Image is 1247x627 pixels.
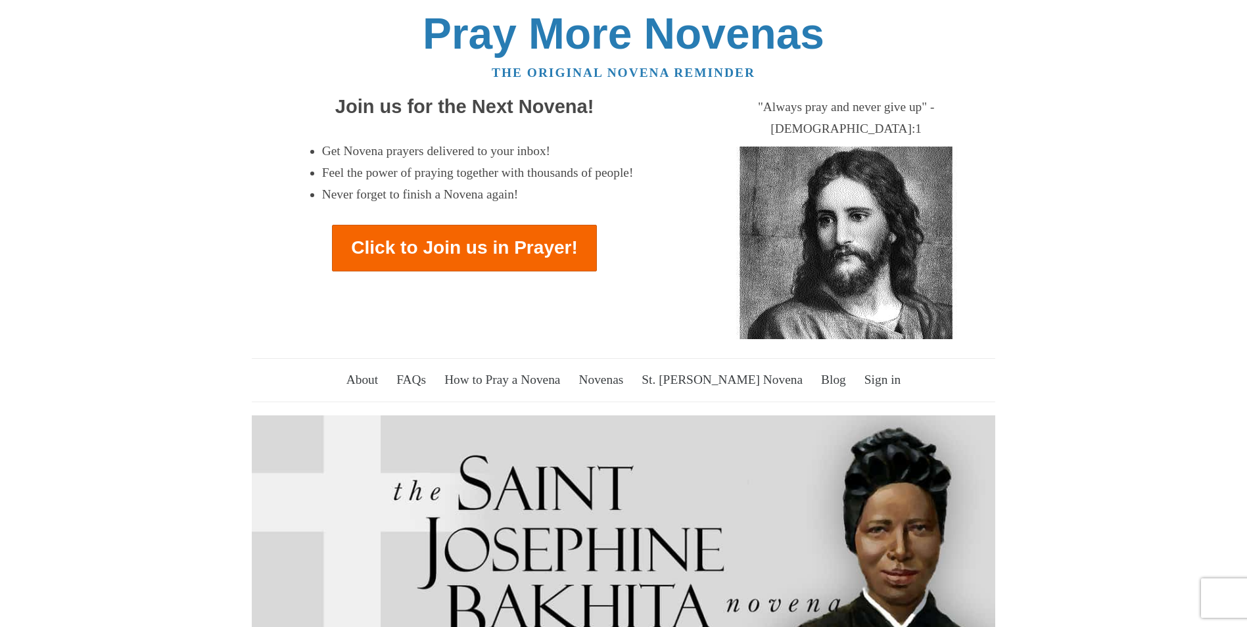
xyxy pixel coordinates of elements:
[322,184,634,206] li: Never forget to finish a Novena again!
[339,361,386,398] a: About
[322,141,634,162] li: Get Novena prayers delivered to your inbox!
[423,9,824,58] a: Pray More Novenas
[571,361,631,398] a: Novenas
[720,147,972,339] img: Jesus
[813,361,853,398] a: Blog
[332,225,597,271] a: Click to Join us in Prayer!
[437,361,569,398] a: How to Pray a Novena
[252,97,677,118] h2: Join us for the Next Novena!
[322,162,634,184] li: Feel the power of praying together with thousands of people!
[634,361,811,398] a: St. [PERSON_NAME] Novena
[697,97,995,140] div: "Always pray and never give up" - [DEMOGRAPHIC_DATA]:1
[857,361,908,398] a: Sign in
[492,66,755,80] a: The original novena reminder
[389,361,434,398] a: FAQs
